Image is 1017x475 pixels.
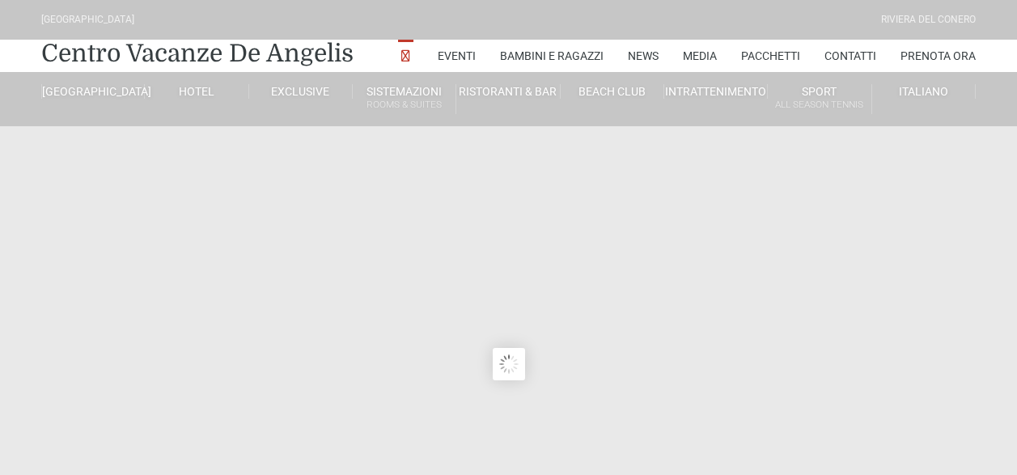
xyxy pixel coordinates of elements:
[683,40,717,72] a: Media
[664,84,768,99] a: Intrattenimento
[41,12,134,28] div: [GEOGRAPHIC_DATA]
[145,84,248,99] a: Hotel
[353,84,456,114] a: SistemazioniRooms & Suites
[881,12,976,28] div: Riviera Del Conero
[768,97,871,112] small: All Season Tennis
[900,40,976,72] a: Prenota Ora
[249,84,353,99] a: Exclusive
[41,84,145,99] a: [GEOGRAPHIC_DATA]
[561,84,664,99] a: Beach Club
[500,40,604,72] a: Bambini e Ragazzi
[456,84,560,99] a: Ristoranti & Bar
[872,84,976,99] a: Italiano
[741,40,800,72] a: Pacchetti
[899,85,948,98] span: Italiano
[41,37,354,70] a: Centro Vacanze De Angelis
[628,40,659,72] a: News
[353,97,456,112] small: Rooms & Suites
[768,84,871,114] a: SportAll Season Tennis
[438,40,476,72] a: Eventi
[824,40,876,72] a: Contatti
